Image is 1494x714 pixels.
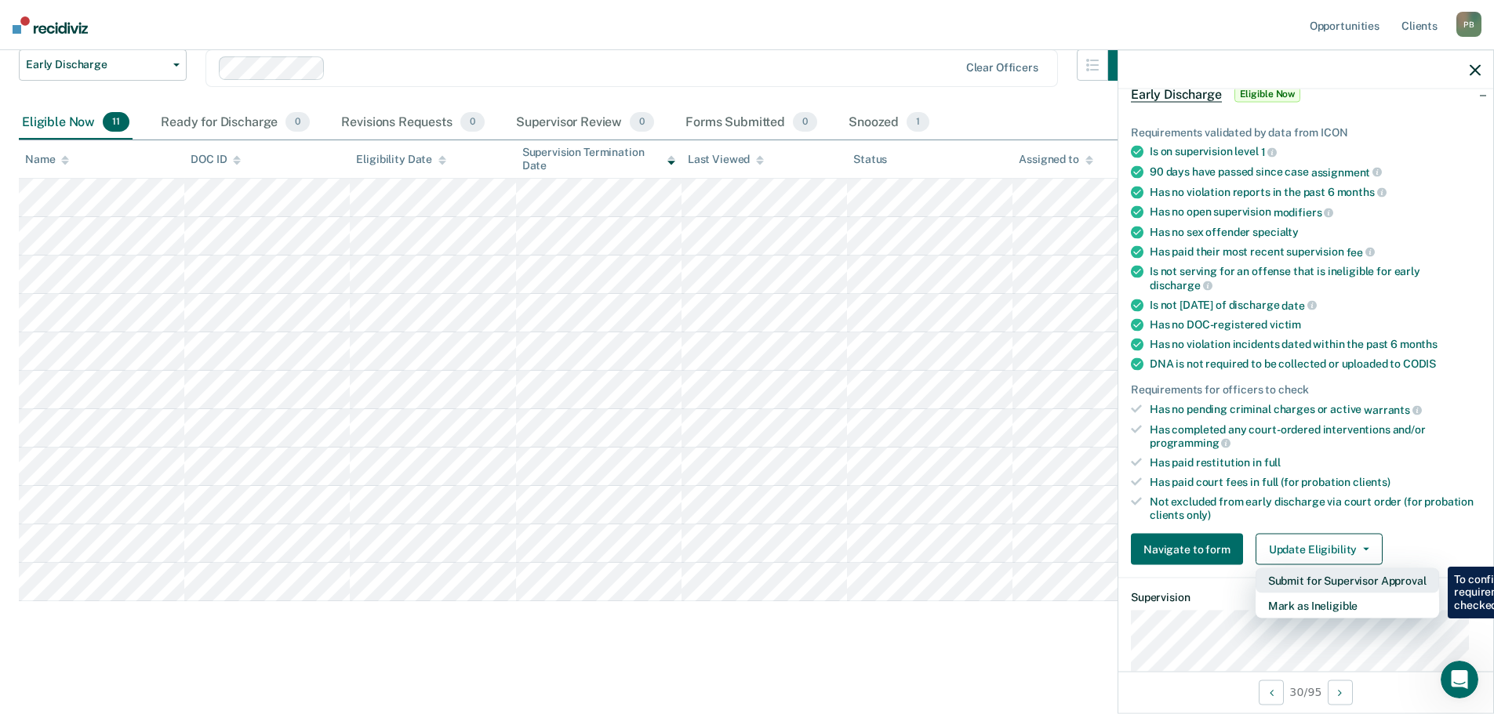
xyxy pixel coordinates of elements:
[32,198,262,214] div: Send us a message
[184,25,215,56] img: Profile image for Rajan
[1150,298,1481,312] div: Is not [DATE] of discharge
[13,16,88,34] img: Recidiviz
[1150,145,1481,159] div: Is on supervision level
[157,489,314,552] button: Messages
[1118,671,1493,712] div: 30 / 95
[191,153,241,166] div: DOC ID
[1150,495,1481,521] div: Not excluded from early discharge via court order (for probation clients
[1118,69,1493,119] div: Early DischargeEligible Now
[1019,153,1092,166] div: Assigned to
[1131,383,1481,397] div: Requirements for officers to check
[1252,225,1299,237] span: specialty
[793,112,817,132] span: 0
[31,30,118,55] img: logo
[209,528,263,539] span: Messages
[1270,318,1301,331] span: victim
[1150,318,1481,332] div: Has no DOC-registered
[1456,12,1481,37] div: P B
[1150,403,1481,417] div: Has no pending criminal charges or active
[356,153,446,166] div: Eligibility Date
[1403,357,1436,370] span: CODIS
[1131,534,1243,565] button: Navigate to form
[1150,245,1481,259] div: Has paid their most recent supervision
[1150,357,1481,371] div: DNA is not required to be collected or uploaded to
[31,138,282,165] p: How can we help?
[1311,165,1382,178] span: assignment
[1256,593,1439,618] button: Mark as Ineligible
[213,25,245,56] div: Profile image for Krysty
[1259,680,1284,705] button: Previous Opportunity
[1256,534,1383,565] button: Update Eligibility
[907,112,929,132] span: 1
[1150,422,1481,449] div: Has completed any court-ordered interventions and/or
[1131,534,1249,565] a: Navigate to form link
[25,153,69,166] div: Name
[513,106,658,140] div: Supervisor Review
[1400,338,1438,350] span: months
[1364,404,1422,416] span: warrants
[1150,205,1481,219] div: Has no open supervision
[270,25,298,53] div: Close
[103,112,129,132] span: 11
[1150,265,1481,292] div: Is not serving for an offense that is ineligible for early
[853,153,887,166] div: Status
[1131,125,1481,139] div: Requirements validated by data from ICON
[154,25,185,56] img: Profile image for Kim
[60,528,96,539] span: Home
[285,112,310,132] span: 0
[19,106,133,140] div: Eligible Now
[1150,476,1481,489] div: Has paid court fees in full (for probation
[1256,568,1439,593] button: Submit for Supervisor Approval
[966,61,1038,74] div: Clear officers
[630,112,654,132] span: 0
[1347,245,1375,258] span: fee
[1234,86,1301,102] span: Eligible Now
[1150,225,1481,238] div: Has no sex offender
[1441,661,1478,698] iframe: Intercom live chat
[845,106,932,140] div: Snoozed
[1150,165,1481,179] div: 90 days have passed since case
[1274,206,1334,219] span: modifiers
[522,146,675,172] div: Supervision Termination Date
[688,153,764,166] div: Last Viewed
[338,106,487,140] div: Revisions Requests
[460,112,485,132] span: 0
[158,106,313,140] div: Ready for Discharge
[1150,456,1481,469] div: Has paid restitution in
[1337,186,1387,198] span: months
[1328,680,1353,705] button: Next Opportunity
[1150,338,1481,351] div: Has no violation incidents dated within the past 6
[682,106,820,140] div: Forms Submitted
[1353,476,1390,488] span: clients)
[16,184,298,227] div: Send us a message
[1131,591,1481,604] dt: Supervision
[1264,456,1281,469] span: full
[31,111,282,138] p: Hi [PERSON_NAME]
[1150,279,1212,292] span: discharge
[1281,299,1316,311] span: date
[1150,185,1481,199] div: Has no violation reports in the past 6
[26,58,167,71] span: Early Discharge
[1187,508,1211,520] span: only)
[1131,86,1222,102] span: Early Discharge
[1150,437,1230,449] span: programming
[1261,146,1278,158] span: 1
